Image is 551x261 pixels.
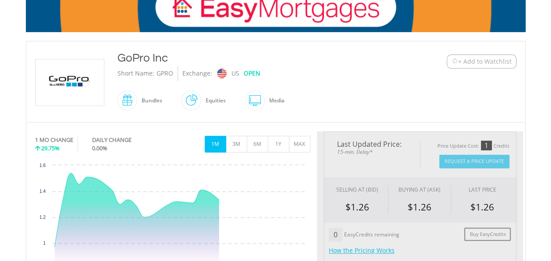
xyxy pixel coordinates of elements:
button: 1M [205,136,226,152]
img: Watchlist [451,58,458,65]
div: DAILY CHANGE [92,136,161,144]
div: GPRO [156,66,173,81]
div: Exchange: [182,66,212,81]
div: OPEN [244,66,260,81]
div: Equities [201,90,226,111]
text: 1 [43,241,46,246]
img: EQU.US.GPRO.png [37,59,103,105]
span: 0.00% [92,144,107,152]
button: Watchlist + Add to Watchlist [447,54,516,69]
button: 3M [226,136,247,152]
span: + Add to Watchlist [458,57,512,66]
span: 29.75% [41,144,60,152]
div: US [231,66,239,81]
div: 1 MO CHANGE [35,136,73,144]
text: 1.4 [39,189,46,194]
div: Short Name: [117,66,154,81]
button: MAX [289,136,310,152]
div: Bundles [137,90,162,111]
text: 1.2 [39,215,46,220]
div: Media [265,90,284,111]
button: 1Y [268,136,289,152]
text: 1.6 [39,163,46,168]
img: nasdaq.png [217,69,226,79]
div: GoPro Inc [117,50,393,66]
button: 6M [247,136,268,152]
